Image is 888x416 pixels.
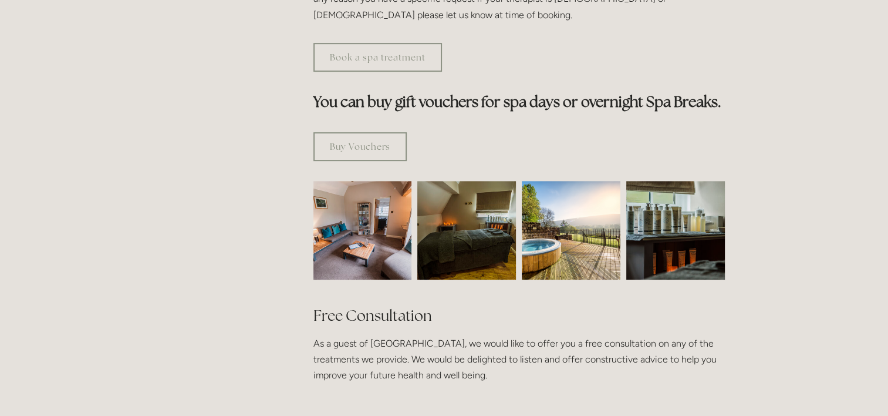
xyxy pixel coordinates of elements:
strong: You can buy gift vouchers for spa days or overnight Spa Breaks. [313,92,721,111]
p: As a guest of [GEOGRAPHIC_DATA], we would like to offer you a free consultation on any of the tre... [313,336,725,384]
a: Buy Vouchers [313,132,407,161]
img: Body creams in the spa room, Losehill House Hotel and Spa [602,181,749,280]
img: Waiting room, spa room, Losehill House Hotel and Spa [289,181,437,280]
h2: Free Consultation [313,306,725,326]
a: Book a spa treatment [313,43,442,72]
img: Spa room, Losehill House Hotel and Spa [393,181,541,280]
img: Outdoor jacuzzi with a view of the Peak District, Losehill House Hotel and Spa [522,181,620,280]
